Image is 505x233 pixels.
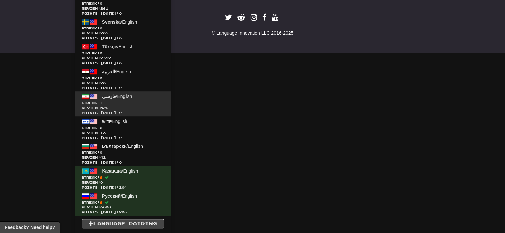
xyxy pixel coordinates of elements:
a: Svenska/EnglishStreak:0 Review:205Points [DATE]:0 [75,17,171,42]
span: 0 [100,76,102,80]
span: Streak: [82,26,164,31]
a: Türkçe/EnglishStreak:0 Review:2317Points [DATE]:0 [75,42,171,67]
span: Streak: [82,100,164,105]
span: Points [DATE]: 200 [82,210,164,215]
span: Streak: [82,200,164,205]
a: Русский/EnglishStreak:6 Review:6600Points [DATE]:200 [75,191,171,216]
span: 0 [100,51,102,55]
a: فارسی/EnglishStreak:1 Review:526Points [DATE]:0 [75,91,171,116]
span: / English [102,19,137,25]
span: / English [102,94,132,99]
span: Streak: [82,51,164,56]
span: 0 [100,150,102,154]
span: 0 [100,1,102,5]
a: Қазақша/EnglishStreak:6 Review:0Points [DATE]:204 [75,166,171,191]
span: Қазақша [102,168,122,174]
span: Points [DATE]: 0 [82,11,164,16]
span: / English [102,168,138,174]
span: Български [102,144,127,149]
span: Open feedback widget [5,224,55,231]
span: Points [DATE]: 0 [82,135,164,140]
span: / English [102,69,131,74]
span: Points [DATE]: 204 [82,185,164,190]
div: © Language Innovation LLC 2016-2025 [63,30,442,36]
span: Review: 42 [82,155,164,160]
span: Streak: [82,1,164,6]
span: Points [DATE]: 0 [82,160,164,165]
span: Svenska [102,19,121,25]
span: Türkçe [102,44,117,49]
span: Points [DATE]: 0 [82,61,164,66]
span: Streak: [82,76,164,81]
span: Review: 0 [82,180,164,185]
span: 6 [100,175,102,179]
span: Review: 6600 [82,205,164,210]
span: / English [102,119,127,124]
span: Review: 20 [82,81,164,86]
a: ייִדיש/EnglishStreak:0 Review:13Points [DATE]:0 [75,116,171,141]
span: العربية [102,69,115,74]
span: Русский [102,193,121,199]
span: 6 [100,200,102,204]
span: Review: 261 [82,6,164,11]
a: Language Pairing [82,219,164,228]
span: Review: 205 [82,31,164,36]
span: فارسی [102,94,116,99]
span: Streak: [82,175,164,180]
span: ייִדיש [102,119,111,124]
span: Points [DATE]: 0 [82,36,164,41]
span: Review: 13 [82,130,164,135]
span: Review: 2317 [82,56,164,61]
span: Points [DATE]: 0 [82,86,164,90]
span: 0 [100,126,102,130]
span: / English [102,144,143,149]
span: Streak: [82,150,164,155]
span: 0 [100,26,102,30]
span: Streak: [82,125,164,130]
span: / English [102,193,137,199]
span: Points [DATE]: 0 [82,110,164,115]
span: 1 [100,101,102,105]
span: / English [102,44,134,49]
a: Български/EnglishStreak:0 Review:42Points [DATE]:0 [75,141,171,166]
span: Review: 526 [82,105,164,110]
a: العربية/EnglishStreak:0 Review:20Points [DATE]:0 [75,67,171,91]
